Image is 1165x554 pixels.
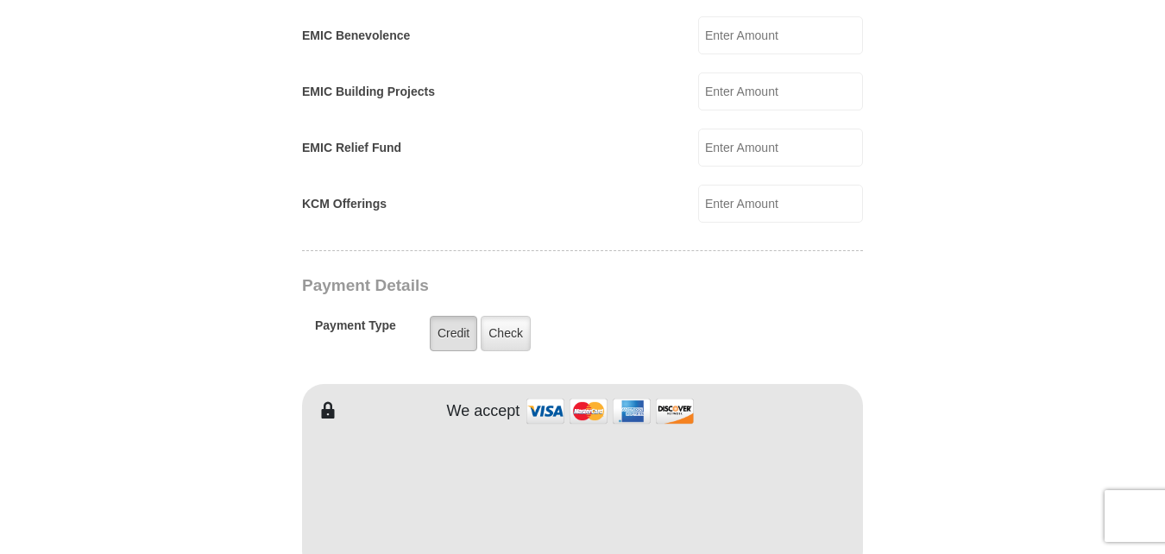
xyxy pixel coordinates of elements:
img: credit cards accepted [524,393,696,430]
label: EMIC Relief Fund [302,139,401,157]
label: Credit [430,316,477,351]
h5: Payment Type [315,318,396,342]
h3: Payment Details [302,276,742,296]
label: EMIC Building Projects [302,83,435,101]
input: Enter Amount [698,129,863,167]
input: Enter Amount [698,16,863,54]
label: KCM Offerings [302,195,387,213]
h4: We accept [447,402,520,421]
label: Check [481,316,531,351]
input: Enter Amount [698,185,863,223]
label: EMIC Benevolence [302,27,410,45]
input: Enter Amount [698,72,863,110]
